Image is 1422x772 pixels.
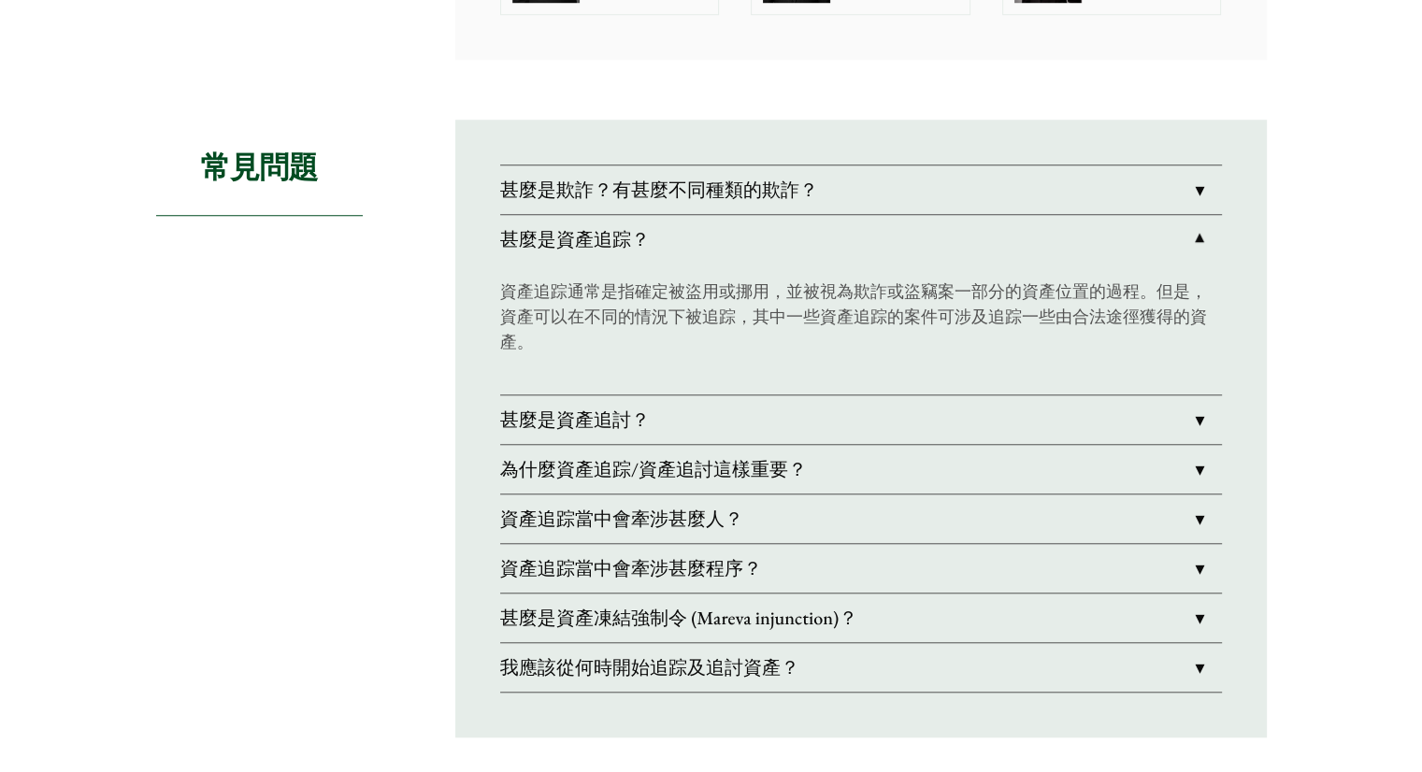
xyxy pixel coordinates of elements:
a: 甚麼是資產追踪？ [500,215,1222,264]
a: 資產追踪當中會牽涉甚麼人？ [500,494,1222,543]
a: 甚麼是資產凍結強制令 (Mareva injunction)？ [500,593,1222,642]
a: 甚麼是資產追討？ [500,395,1222,444]
a: 我應該從何時開始追踪及追討資產？ [500,643,1222,692]
a: 資產追踪當中會牽涉甚麼程序？ [500,544,1222,593]
div: 甚麼是資產追踪？ [500,264,1222,394]
a: 為什麼資產追踪/資產追討這樣重要？ [500,445,1222,493]
a: 甚麼是欺詐？有甚麼不同種類的欺詐？ [500,165,1222,214]
h2: 常見問題 [156,120,363,216]
p: 資產追踪通常是指確定被盜用或挪用，並被視為欺詐或盜竊案一部分的資產位置的過程。但是，資產可以在不同的情況下被追踪，其中一些資產追踪的案件可涉及追踪一些由合法途徑獲得的資產。 [500,279,1222,354]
